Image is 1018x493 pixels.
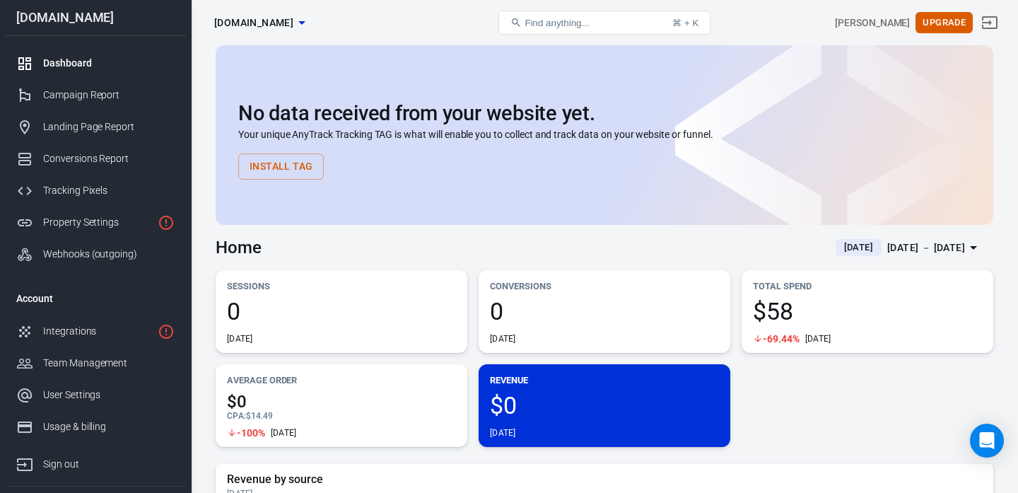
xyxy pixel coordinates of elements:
[237,428,265,438] span: -100%
[5,315,186,347] a: Integrations
[43,419,175,434] div: Usage & billing
[525,18,589,28] span: Find anything...
[5,111,186,143] a: Landing Page Report
[498,11,710,35] button: Find anything...⌘ + K
[753,299,982,323] span: $58
[238,127,971,142] p: Your unique AnyTrack Tracking TAG is what will enable you to collect and track data on your websi...
[805,333,831,344] div: [DATE]
[43,356,175,371] div: Team Management
[43,183,175,198] div: Tracking Pixels
[5,11,186,24] div: [DOMAIN_NAME]
[227,279,456,294] p: Sessions
[238,153,324,180] button: Install Tag
[43,388,175,402] div: User Settings
[43,120,175,134] div: Landing Page Report
[43,56,175,71] div: Dashboard
[158,323,175,340] svg: 1 networks not verified yet
[246,411,273,421] span: $14.49
[227,299,456,323] span: 0
[43,324,152,339] div: Integrations
[490,427,516,439] div: [DATE]
[227,373,456,388] p: Average Order
[216,238,262,257] h3: Home
[227,393,456,410] span: $0
[490,333,516,344] div: [DATE]
[227,472,982,487] h5: Revenue by source
[753,279,982,294] p: Total Spend
[887,239,965,257] div: [DATE] － [DATE]
[43,457,175,472] div: Sign out
[490,393,719,417] span: $0
[490,373,719,388] p: Revenue
[5,47,186,79] a: Dashboard
[835,16,910,30] div: Account id: RgmCiDus
[227,333,253,344] div: [DATE]
[5,347,186,379] a: Team Management
[672,18,698,28] div: ⌘ + K
[5,379,186,411] a: User Settings
[209,10,310,36] button: [DOMAIN_NAME]
[5,282,186,315] li: Account
[158,214,175,231] svg: Property is not installed yet
[5,143,186,175] a: Conversions Report
[763,334,800,344] span: -69.44%
[838,240,879,255] span: [DATE]
[824,236,993,260] button: [DATE][DATE] － [DATE]
[238,102,971,124] h2: No data received from your website yet.
[5,443,186,480] a: Sign out
[490,299,719,323] span: 0
[43,247,175,262] div: Webhooks (outgoing)
[43,88,175,103] div: Campaign Report
[5,411,186,443] a: Usage & billing
[490,279,719,294] p: Conversions
[271,427,297,439] div: [DATE]
[43,151,175,166] div: Conversions Report
[915,12,973,34] button: Upgrade
[5,207,186,238] a: Property Settings
[5,79,186,111] a: Campaign Report
[214,14,293,32] span: thrivecart.com
[43,215,152,230] div: Property Settings
[973,6,1007,40] a: Sign out
[5,238,186,270] a: Webhooks (outgoing)
[227,411,246,421] span: CPA :
[970,424,1004,458] div: Open Intercom Messenger
[5,175,186,207] a: Tracking Pixels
